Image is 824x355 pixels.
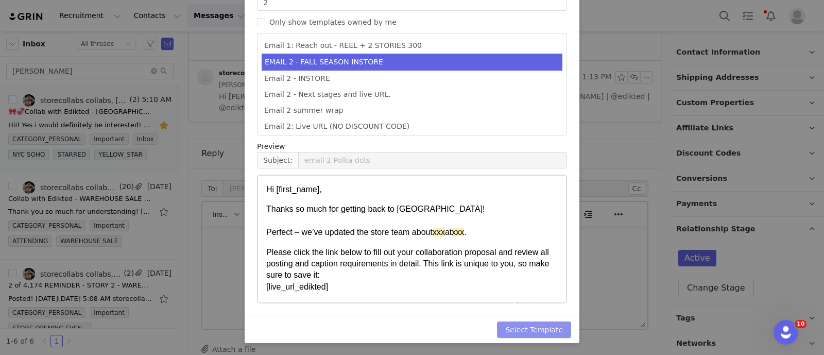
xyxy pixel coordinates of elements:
button: Select Template [497,322,571,338]
li: Email 2 summer wrap [262,103,562,119]
p: Please click the link below to fill out your collaboration proposal and review all posting and ca... [8,71,300,117]
span: Only show templates owned by me [265,18,401,26]
span: xxx [194,52,206,61]
p: Please confirm if you’d be interested and let us know which date and time works best for you — we... [11,146,435,163]
p: My name is [PERSON_NAME] from the collaboration team at Edikted. | | [11,52,435,68]
iframe: Rich Text Area [258,176,566,302]
p: This collaboration is all about showing off Edikted’s must-have fall pieces — cozy sweatsuits, la... [11,99,435,115]
p: [PERSON_NAME] [11,185,435,194]
p: We’re offering a $300 gift card in exchange for 1 TikTok video featuring your best fall-inspired ... [11,123,435,139]
p: Fall is just around the corner and we’d love to personally invite you to our NYC soho store again... [11,75,435,92]
div: Hii! Yes i would definitely be interested! Does [DATE] 3pm work for you? [4,4,435,12]
span: Preview [257,141,285,152]
span: Subject: [257,152,298,168]
a: [DOMAIN_NAME] [11,60,69,68]
li: FOLLOW UP - Posted 1st, waiting for 2nd [262,134,562,150]
a: @edikted [104,60,134,68]
div: [DATE][DATE] 6:13 AM storecollabs collabs < > wrote: [4,21,435,29]
li: Email 2 - Next stages and live URL. [262,87,562,103]
li: Email 1: Reach out - REEL + 2 STORIES 300 [262,38,562,54]
p: Thanks so much for getting back to [GEOGRAPHIC_DATA]! Perfect – we’ve updated the store team abou... [8,28,300,62]
p: Hi [PERSON_NAME], [11,36,435,44]
a: @edikted [71,60,101,68]
iframe: Intercom live chat [774,320,798,345]
span: 10 [795,320,806,328]
li: Email 2: Live URL (NO DISCOUNT CODE) [262,119,562,134]
p: We’d love to move forward with this collab and see you rock Edikted’s cutest fall fits 💞 [11,170,435,178]
li: Email 2 - INSTORE [262,71,562,87]
span: xxx [175,52,187,61]
p: This collaboration is all about showing off Edikted’s fall must-haves 🍂✨ The goal: Inspire your f... [8,125,300,172]
body: Rich Text Area. Press ALT-0 for help. [8,8,437,20]
li: EMAIL 2 - FALL SEASON INSTORE [262,54,562,71]
p: Hi [first_name], [8,8,300,20]
a: [EMAIL_ADDRESS][DOMAIN_NAME] [148,21,270,29]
